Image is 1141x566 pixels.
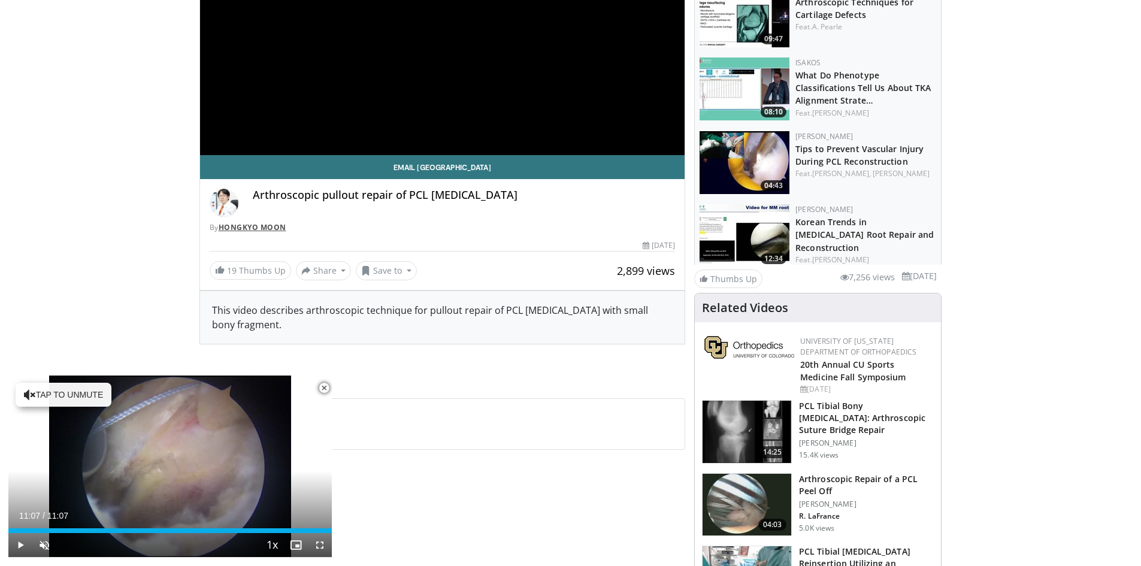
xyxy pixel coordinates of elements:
[32,533,56,557] button: Unmute
[795,22,936,32] div: Feat.
[700,204,789,267] img: 82f01733-ef7d-4ce7-8005-5c7f6b28c860.150x105_q85_crop-smart_upscale.jpg
[703,401,791,463] img: 38394_0000_3.png.150x105_q85_crop-smart_upscale.jpg
[795,108,936,119] div: Feat.
[873,168,930,178] a: [PERSON_NAME]
[703,474,791,536] img: 286824_0004_1.png.150x105_q85_crop-smart_upscale.jpg
[799,438,934,448] p: [PERSON_NAME]
[296,261,352,280] button: Share
[799,473,934,497] h3: Arthroscopic Repair of a PCL Peel Off
[799,400,934,436] h3: PCL Tibial Bony [MEDICAL_DATA]: Arthroscopic Suture Bridge Repair
[8,528,332,533] div: Progress Bar
[795,216,934,253] a: Korean Trends in [MEDICAL_DATA] Root Repair and Reconstruction
[700,131,789,194] a: 04:43
[700,131,789,194] img: 03ba07b3-c3bf-45ca-b578-43863bbc294b.150x105_q85_crop-smart_upscale.jpg
[700,204,789,267] a: 12:34
[799,450,839,460] p: 15.4K views
[812,22,843,32] a: A. Pearle
[199,373,686,389] span: Comments 0
[200,155,685,179] a: Email [GEOGRAPHIC_DATA]
[812,168,871,178] a: [PERSON_NAME],
[761,253,786,264] span: 12:34
[902,270,937,283] li: [DATE]
[227,265,237,276] span: 19
[800,359,906,383] a: 20th Annual CU Sports Medicine Fall Symposium
[799,500,934,509] p: [PERSON_NAME]
[704,336,794,359] img: 355603a8-37da-49b6-856f-e00d7e9307d3.png.150x105_q85_autocrop_double_scale_upscale_version-0.2.png
[210,222,676,233] div: By
[702,301,788,315] h4: Related Videos
[800,336,916,357] a: University of [US_STATE] Department of Orthopaedics
[210,261,291,280] a: 19 Thumbs Up
[812,255,869,265] a: [PERSON_NAME]
[761,107,786,117] span: 08:10
[700,57,789,120] a: 08:10
[43,511,45,520] span: /
[799,511,934,521] p: R. LaFrance
[795,168,936,179] div: Feat.
[284,533,308,557] button: Enable picture-in-picture mode
[702,473,934,537] a: 04:03 Arthroscopic Repair of a PCL Peel Off [PERSON_NAME] R. LaFrance 5.0K views
[8,376,332,558] video-js: Video Player
[761,180,786,191] span: 04:43
[47,511,68,520] span: 11:07
[356,261,417,280] button: Save to
[799,523,834,533] p: 5.0K views
[16,383,111,407] button: Tap to unmute
[761,34,786,44] span: 09:47
[795,57,821,68] a: ISAKOS
[643,240,675,251] div: [DATE]
[260,533,284,557] button: Playback Rate
[840,271,895,284] li: 7,256 views
[795,255,936,265] div: Feat.
[795,143,924,167] a: Tips to Prevent Vascular Injury During PCL Reconstruction
[212,303,673,332] div: This video describes arthroscopic technique for pullout repair of PCL [MEDICAL_DATA] with small b...
[253,189,676,202] h4: Arthroscopic pullout repair of PCL [MEDICAL_DATA]
[702,400,934,464] a: 14:25 PCL Tibial Bony [MEDICAL_DATA]: Arthroscopic Suture Bridge Repair [PERSON_NAME] 15.4K views
[758,519,787,531] span: 04:03
[758,446,787,458] span: 14:25
[219,222,286,232] a: Hongkyo Moon
[800,384,931,395] div: [DATE]
[700,57,789,120] img: 5b6cf72d-b1b3-4a5e-b48f-095f98c65f63.150x105_q85_crop-smart_upscale.jpg
[795,204,853,214] a: [PERSON_NAME]
[8,533,32,557] button: Play
[812,108,869,118] a: [PERSON_NAME]
[312,376,336,401] button: Close
[795,69,931,106] a: What Do Phenotype Classifications Tell Us About TKA Alignment Strate…
[694,270,762,288] a: Thumbs Up
[308,533,332,557] button: Fullscreen
[617,264,675,278] span: 2,899 views
[19,511,40,520] span: 11:07
[210,189,238,217] img: Avatar
[795,131,853,141] a: [PERSON_NAME]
